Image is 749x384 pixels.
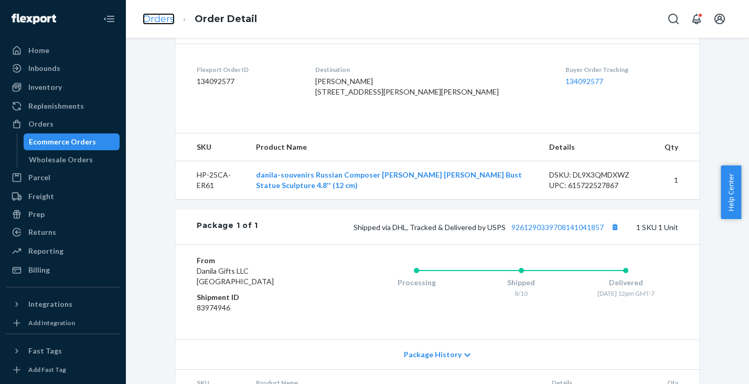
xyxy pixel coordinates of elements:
[6,206,120,223] a: Prep
[258,220,678,234] div: 1 SKU 1 Unit
[656,133,699,161] th: Qty
[28,191,54,202] div: Freight
[541,133,656,161] th: Details
[511,223,604,232] a: 9261290339708141041857
[315,77,499,96] span: [PERSON_NAME] [STREET_ADDRESS][PERSON_NAME][PERSON_NAME]
[28,45,49,56] div: Home
[6,169,120,186] a: Parcel
[28,365,66,374] div: Add Fast Tag
[24,133,120,150] a: Ecommerce Orders
[364,277,469,288] div: Processing
[28,82,62,92] div: Inventory
[28,299,72,309] div: Integrations
[6,188,120,205] a: Freight
[28,346,62,356] div: Fast Tags
[197,303,322,313] dd: 83974946
[176,133,248,161] th: SKU
[6,364,120,376] a: Add Fast Tag
[99,8,120,29] button: Close Navigation
[28,101,84,111] div: Replenishments
[134,4,265,35] ol: breadcrumbs
[248,133,541,161] th: Product Name
[6,98,120,115] a: Replenishments
[721,165,741,219] button: Help Center
[12,14,56,24] img: Flexport logo
[6,60,120,77] a: Inbounds
[573,289,678,298] div: [DATE] 12pm GMT-7
[6,317,120,329] a: Add Integration
[28,119,53,129] div: Orders
[663,8,684,29] button: Open Search Box
[197,220,258,234] div: Package 1 of 1
[6,296,120,313] button: Integrations
[197,76,298,87] dd: 134092577
[197,292,322,303] dt: Shipment ID
[28,318,75,327] div: Add Integration
[6,224,120,241] a: Returns
[686,8,707,29] button: Open notifications
[469,277,574,288] div: Shipped
[28,265,50,275] div: Billing
[354,223,622,232] span: Shipped via DHL, Tracked & Delivered by USPS
[28,227,56,237] div: Returns
[197,266,274,286] span: Danila Gifts LLC [GEOGRAPHIC_DATA]
[28,63,60,74] div: Inbounds
[6,262,120,278] a: Billing
[549,170,648,180] div: DSKU: DL9X3QMDXWZ
[143,13,175,25] a: Orders
[24,151,120,168] a: Wholesale Orders
[6,243,120,260] a: Reporting
[176,161,248,200] td: HP-25CA-ER61
[197,65,298,74] dt: Flexport Order ID
[469,289,574,298] div: 8/10
[256,170,522,190] a: danila-souvenirs Russian Composer [PERSON_NAME] [PERSON_NAME] Bust Statue Sculpture 4.8'' (12 cm)
[6,343,120,359] button: Fast Tags
[28,172,50,183] div: Parcel
[197,255,322,266] dt: From
[28,209,45,220] div: Prep
[28,246,63,256] div: Reporting
[6,116,120,132] a: Orders
[608,220,622,234] button: Copy tracking number
[573,277,678,288] div: Delivered
[29,137,96,147] div: Ecommerce Orders
[6,42,120,59] a: Home
[565,65,678,74] dt: Buyer Order Tracking
[549,180,648,191] div: UPC: 615722527867
[709,8,730,29] button: Open account menu
[656,161,699,200] td: 1
[404,349,462,360] span: Package History
[6,79,120,96] a: Inventory
[29,154,93,165] div: Wholesale Orders
[315,65,549,74] dt: Destination
[565,77,603,86] a: 134092577
[195,13,257,25] a: Order Detail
